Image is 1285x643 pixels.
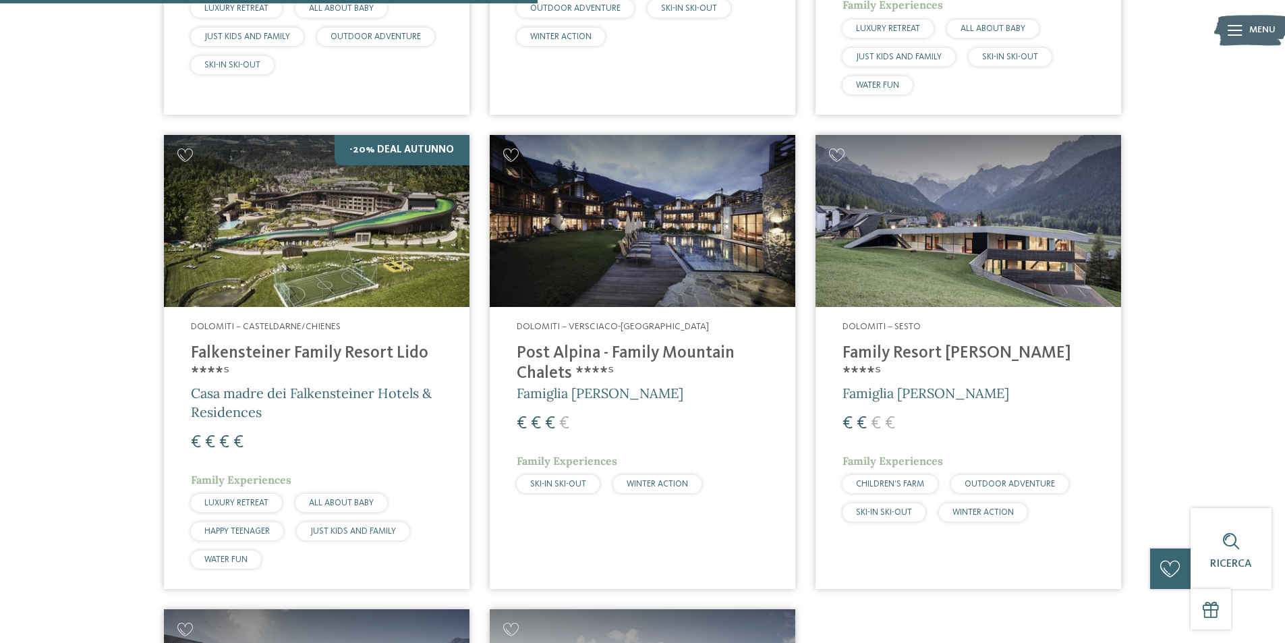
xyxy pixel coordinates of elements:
span: WINTER ACTION [530,32,592,41]
span: Famiglia [PERSON_NAME] [517,385,683,401]
span: € [885,415,895,432]
span: € [843,415,853,432]
span: HAPPY TEENAGER [204,527,270,536]
span: SKI-IN SKI-OUT [530,480,586,488]
span: Family Experiences [843,454,943,468]
img: Family Resort Rainer ****ˢ [816,135,1121,307]
span: € [559,415,569,432]
h4: Falkensteiner Family Resort Lido ****ˢ [191,343,442,384]
h4: Family Resort [PERSON_NAME] ****ˢ [843,343,1094,384]
span: CHILDREN’S FARM [856,480,924,488]
span: € [871,415,881,432]
span: ALL ABOUT BABY [309,4,374,13]
span: OUTDOOR ADVENTURE [331,32,421,41]
span: LUXURY RETREAT [204,4,268,13]
span: € [531,415,541,432]
span: JUST KIDS AND FAMILY [310,527,396,536]
span: € [219,434,229,451]
span: SKI-IN SKI-OUT [856,508,912,517]
span: € [191,434,201,451]
span: ALL ABOUT BABY [309,499,374,507]
span: WINTER ACTION [627,480,688,488]
img: Cercate un hotel per famiglie? Qui troverete solo i migliori! [164,135,469,307]
span: WATER FUN [856,81,899,90]
span: Family Experiences [191,473,291,486]
h4: Post Alpina - Family Mountain Chalets ****ˢ [517,343,768,384]
span: € [857,415,867,432]
span: Dolomiti – Sesto [843,322,921,331]
span: Casa madre dei Falkensteiner Hotels & Residences [191,385,432,420]
span: € [545,415,555,432]
span: Ricerca [1210,559,1252,569]
span: SKI-IN SKI-OUT [982,53,1038,61]
span: € [205,434,215,451]
span: Dolomiti – Casteldarne/Chienes [191,322,341,331]
span: WINTER ACTION [952,508,1014,517]
span: Famiglia [PERSON_NAME] [843,385,1009,401]
span: SKI-IN SKI-OUT [204,61,260,69]
span: OUTDOOR ADVENTURE [965,480,1055,488]
span: LUXURY RETREAT [856,24,920,33]
a: Cercate un hotel per famiglie? Qui troverete solo i migliori! Dolomiti – Versciaco-[GEOGRAPHIC_DA... [490,135,795,589]
img: Post Alpina - Family Mountain Chalets ****ˢ [490,135,795,307]
span: JUST KIDS AND FAMILY [856,53,942,61]
span: ALL ABOUT BABY [961,24,1025,33]
span: € [233,434,244,451]
span: Family Experiences [517,454,617,468]
span: SKI-IN SKI-OUT [661,4,717,13]
span: € [517,415,527,432]
span: LUXURY RETREAT [204,499,268,507]
a: Cercate un hotel per famiglie? Qui troverete solo i migliori! -20% Deal Autunno Dolomiti – Castel... [164,135,469,589]
span: WATER FUN [204,555,248,564]
span: OUTDOOR ADVENTURE [530,4,621,13]
a: Cercate un hotel per famiglie? Qui troverete solo i migliori! Dolomiti – Sesto Family Resort [PER... [816,135,1121,589]
span: JUST KIDS AND FAMILY [204,32,290,41]
span: Dolomiti – Versciaco-[GEOGRAPHIC_DATA] [517,322,709,331]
